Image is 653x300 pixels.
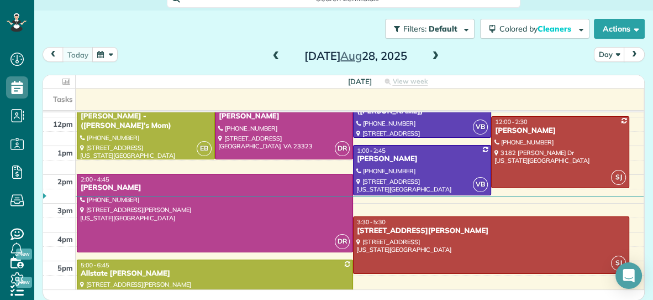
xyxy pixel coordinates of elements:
[80,183,350,193] div: [PERSON_NAME]
[53,95,73,104] span: Tasks
[473,120,488,135] span: VB
[348,77,372,86] span: [DATE]
[380,19,475,39] a: Filters: Default
[403,24,426,34] span: Filters:
[594,19,645,39] button: Actions
[494,126,626,136] div: [PERSON_NAME]
[62,47,93,62] button: today
[57,235,73,244] span: 4pm
[538,24,573,34] span: Cleaners
[335,234,350,249] span: DR
[57,206,73,215] span: 3pm
[218,112,350,121] div: [PERSON_NAME]
[473,177,488,192] span: VB
[357,147,386,154] span: 1:00 - 2:45
[594,47,625,62] button: Day
[53,120,73,128] span: 12pm
[429,24,458,34] span: Default
[356,226,626,236] div: [STREET_ADDRESS][PERSON_NAME]
[624,47,645,62] button: next
[495,118,527,126] span: 12:00 - 2:30
[81,175,109,183] span: 2:00 - 4:45
[81,261,109,269] span: 5:00 - 6:45
[615,262,642,289] div: Open Intercom Messenger
[197,141,212,156] span: EB
[340,49,362,63] span: Aug
[611,170,626,185] span: SJ
[57,177,73,186] span: 2pm
[287,50,425,62] h2: [DATE] 28, 2025
[43,47,64,62] button: prev
[392,77,428,86] span: View week
[480,19,589,39] button: Colored byCleaners
[357,218,386,226] span: 3:30 - 5:30
[57,263,73,272] span: 5pm
[335,141,350,156] span: DR
[80,269,350,278] div: Allstate [PERSON_NAME]
[80,112,212,131] div: [PERSON_NAME] - ([PERSON_NAME]'s Mom)
[611,256,626,271] span: SJ
[385,19,475,39] button: Filters: Default
[356,154,488,164] div: [PERSON_NAME]
[57,148,73,157] span: 1pm
[499,24,575,34] span: Colored by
